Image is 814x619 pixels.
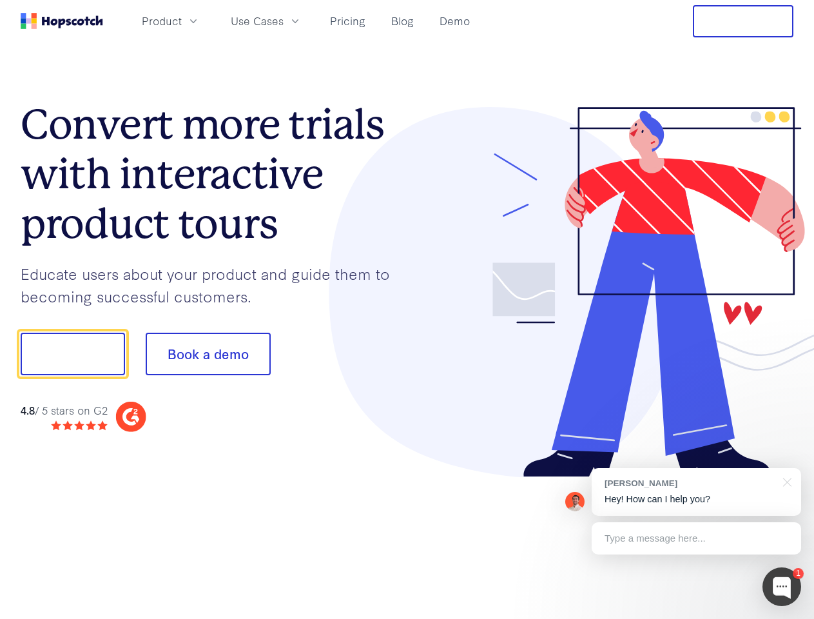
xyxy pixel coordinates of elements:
div: [PERSON_NAME] [605,477,775,489]
img: Mark Spera [565,492,585,511]
button: Show me! [21,333,125,375]
button: Use Cases [223,10,309,32]
h1: Convert more trials with interactive product tours [21,100,407,248]
span: Use Cases [231,13,284,29]
strong: 4.8 [21,402,35,417]
button: Product [134,10,208,32]
button: Free Trial [693,5,793,37]
span: Product [142,13,182,29]
button: Book a demo [146,333,271,375]
p: Educate users about your product and guide them to becoming successful customers. [21,262,407,307]
div: Type a message here... [592,522,801,555]
a: Blog [386,10,419,32]
div: / 5 stars on G2 [21,402,108,418]
div: 1 [793,568,804,579]
a: Home [21,13,103,29]
p: Hey! How can I help you? [605,493,788,506]
a: Demo [434,10,475,32]
a: Pricing [325,10,371,32]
